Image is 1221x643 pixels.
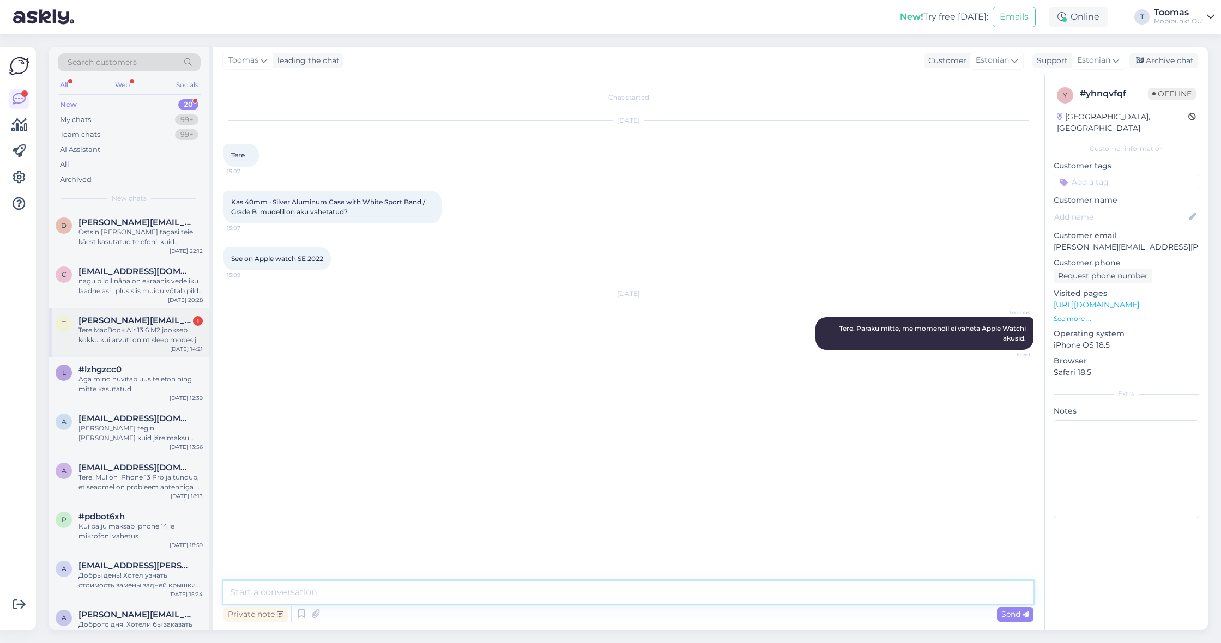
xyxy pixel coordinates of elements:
[112,193,147,203] span: New chats
[78,521,203,541] div: Kui palju maksab iphone 14 le mikrofoni vahetus
[1054,241,1199,253] p: [PERSON_NAME][EMAIL_ADDRESS][PERSON_NAME][DOMAIN_NAME]
[223,607,288,622] div: Private note
[900,10,988,23] div: Try free [DATE]:
[1129,53,1198,68] div: Archive chat
[976,54,1009,66] span: Estonian
[1054,288,1199,299] p: Visited pages
[231,198,427,216] span: Kas 40mm · Silver Aluminum Case with White Sport Band / Grade B mudelil on aku vahetatud?
[171,492,203,500] div: [DATE] 18:13
[1054,211,1187,223] input: Add name
[60,99,77,110] div: New
[1154,8,1202,17] div: Toomas
[62,515,67,524] span: p
[169,590,203,598] div: [DATE] 15:24
[1054,144,1199,154] div: Customer information
[78,374,203,394] div: Aga mind huvitab uus telefon ning mitte kasutatud
[60,159,69,170] div: All
[1077,54,1110,66] span: Estonian
[78,423,203,443] div: [PERSON_NAME] tegin [PERSON_NAME] kuid järelmaksu lepingut ikka ei saa et allkirjastada
[989,350,1030,359] span: 10:50
[1134,9,1150,25] div: T
[1032,55,1068,66] div: Support
[1154,17,1202,26] div: Mobipunkt OÜ
[227,271,268,279] span: 15:09
[78,276,203,296] div: nagu pildil näha on ekraanis vedeliku laadne asi , plus siis muidu võtab pildi ette kuid sisseväl...
[178,99,198,110] div: 20
[223,93,1033,102] div: Chat started
[78,325,203,345] div: Tere MacBook Air 13.6 M2 jookseb kokku kui arvuti on nt sleep modes ja vajutan enter nuppu, et te...
[1154,8,1214,26] a: ToomasMobipunkt OÜ
[78,365,122,374] span: #lzhgzcc0
[61,221,67,229] span: d
[170,394,203,402] div: [DATE] 12:39
[78,512,125,521] span: #pdbot6xh
[1057,111,1188,134] div: [GEOGRAPHIC_DATA], [GEOGRAPHIC_DATA]
[68,57,137,68] span: Search customers
[1054,269,1152,283] div: Request phone number
[78,620,203,639] div: Доброго дня! Хотели бы заказать [PERSON_NAME] и iPhone 16 как юридическое лицо, куда можно обрати...
[9,56,29,76] img: Askly Logo
[62,319,66,327] span: t
[223,289,1033,299] div: [DATE]
[78,561,192,571] span: alexei.katsman@gmail.com
[227,224,268,232] span: 15:07
[228,54,258,66] span: Toomas
[78,472,203,492] div: Tere! Mul on iPhone 13 Pro ja tundub, et seadmel on probleem antenniga — mobiilne internet ei töö...
[62,565,67,573] span: a
[1054,328,1199,339] p: Operating system
[1054,230,1199,241] p: Customer email
[62,614,67,622] span: a
[989,308,1030,317] span: Toomas
[78,316,192,325] span: terese.murumagi@gmail.com
[1054,257,1199,269] p: Customer phone
[78,414,192,423] span: aasa.kriisa@mail.ee
[78,571,203,590] div: Добры день! Хотел узнать стоимость замены задней крышки на IPhone 15 Pro (разбита вся крышка вклю...
[78,610,192,620] span: a.popova@blak-it.com
[62,417,67,426] span: a
[1148,88,1196,100] span: Offline
[1049,7,1108,27] div: Online
[1054,195,1199,206] p: Customer name
[170,345,203,353] div: [DATE] 14:21
[900,11,923,22] b: New!
[193,316,203,326] div: 1
[78,217,192,227] span: diana.saaliste@icloud.com
[231,151,245,159] span: Tere
[1054,314,1199,324] p: See more ...
[78,227,203,247] div: Ostsin [PERSON_NAME] tagasi teie käest kasutatud telefoni, kuid [PERSON_NAME] märganud, et see on...
[1063,91,1067,99] span: y
[174,78,201,92] div: Socials
[223,116,1033,125] div: [DATE]
[170,443,203,451] div: [DATE] 13:56
[62,368,66,377] span: l
[1054,300,1139,310] a: [URL][DOMAIN_NAME]
[1054,174,1199,190] input: Add a tag
[60,174,92,185] div: Archived
[170,247,203,255] div: [DATE] 22:12
[60,114,91,125] div: My chats
[839,324,1027,342] span: Tere. Paraku mitte, me momendil ei vaheta Apple Watchi akusid.
[924,55,966,66] div: Customer
[78,266,192,276] span: caroleine.jyrgens@gmail.com
[62,270,67,278] span: c
[175,129,198,140] div: 99+
[1054,405,1199,417] p: Notes
[227,167,268,175] span: 15:07
[1054,367,1199,378] p: Safari 18.5
[1054,339,1199,351] p: iPhone OS 18.5
[170,541,203,549] div: [DATE] 18:59
[113,78,132,92] div: Web
[62,466,67,475] span: a
[60,144,100,155] div: AI Assistant
[1080,87,1148,100] div: # yhnqvfqf
[1054,389,1199,399] div: Extra
[58,78,70,92] div: All
[175,114,198,125] div: 99+
[1054,160,1199,172] p: Customer tags
[993,7,1036,27] button: Emails
[1054,355,1199,367] p: Browser
[78,463,192,472] span: akuznetsova347@gmail.com
[1001,609,1029,619] span: Send
[231,254,323,263] span: See on Apple watch SE 2022
[168,296,203,304] div: [DATE] 20:28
